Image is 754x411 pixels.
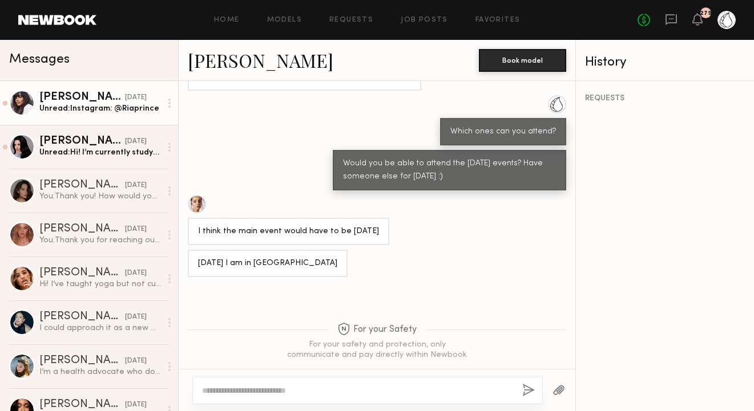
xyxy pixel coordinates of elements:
[39,180,125,191] div: [PERSON_NAME]
[39,355,125,367] div: [PERSON_NAME]
[479,49,566,72] button: Book model
[125,400,147,410] div: [DATE]
[479,55,566,64] a: Book model
[198,225,379,238] div: I think the main event would have to be [DATE]
[329,17,373,24] a: Requests
[39,235,161,246] div: You: Thank you for reaching out! Whats your instagram? Are you a nutritionist? Yoga teacher? etc.
[39,103,161,114] div: Unread: Instagram: @Riaprince
[585,56,745,69] div: History
[39,267,125,279] div: [PERSON_NAME]
[39,279,161,290] div: Hi! I’ve taught yoga but not currently a teacher. @itsjacquelinereyes
[450,125,556,139] div: Which ones can you attend?
[125,92,147,103] div: [DATE]
[39,92,125,103] div: [PERSON_NAME]
[39,367,161,377] div: I’m a health advocate who does yoga every day! My instagram is @keanamarie_
[125,136,147,147] div: [DATE]
[585,95,745,103] div: REQUESTS
[125,180,147,191] div: [DATE]
[214,17,240,24] a: Home
[125,268,147,279] div: [DATE]
[198,257,337,270] div: [DATE] I am in [GEOGRAPHIC_DATA]
[125,224,147,235] div: [DATE]
[39,147,161,158] div: Unread: Hi! I’m currently studying Kinesiology and awaiting approval for my Pilates certification...
[39,136,125,147] div: [PERSON_NAME]
[343,157,556,184] div: Would you be able to attend the [DATE] events? Have someone else for [DATE] :)
[286,340,469,360] div: For your safety and protection, only communicate and pay directly within Newbook
[401,17,448,24] a: Job Posts
[39,323,161,333] div: I could approach it as a new mom I’ve taken chlorophyll during pregnancy too
[700,10,712,17] div: 279
[39,399,125,410] div: [PERSON_NAME]
[9,53,70,66] span: Messages
[267,17,302,24] a: Models
[337,323,417,337] span: For your Safety
[39,311,125,323] div: [PERSON_NAME]
[188,48,333,72] a: [PERSON_NAME]
[39,191,161,202] div: You: Thank you! How would you approach it as a biochemist?
[125,312,147,323] div: [DATE]
[39,223,125,235] div: [PERSON_NAME]
[475,17,521,24] a: Favorites
[125,356,147,367] div: [DATE]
